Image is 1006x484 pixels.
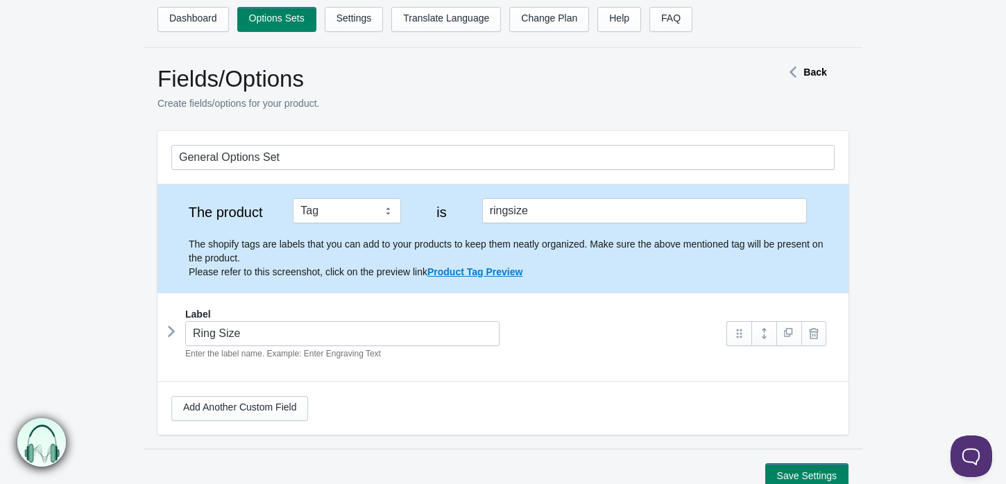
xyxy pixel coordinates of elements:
[427,266,522,277] a: Product Tag Preview
[171,396,308,421] a: Add Another Custom Field
[325,7,384,32] a: Settings
[950,435,992,477] iframe: Toggle Customer Support
[415,205,469,219] label: is
[17,417,67,467] img: bxm.png
[597,7,641,32] a: Help
[185,307,211,321] label: Label
[189,237,835,279] p: The shopify tags are labels that you can add to your products to keep them neatly organized. Make...
[783,67,826,78] a: Back
[185,349,381,358] em: Enter the label name. Example: Enter Engraving Text
[171,205,280,219] label: The product
[509,7,589,32] a: Change Plan
[157,96,733,110] p: Create fields/options for your product.
[237,7,316,32] a: Options Sets
[649,7,692,32] a: FAQ
[157,65,733,93] h1: Fields/Options
[803,67,826,78] strong: Back
[157,7,229,32] a: Dashboard
[171,145,835,170] input: General Options Set
[391,7,501,32] a: Translate Language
